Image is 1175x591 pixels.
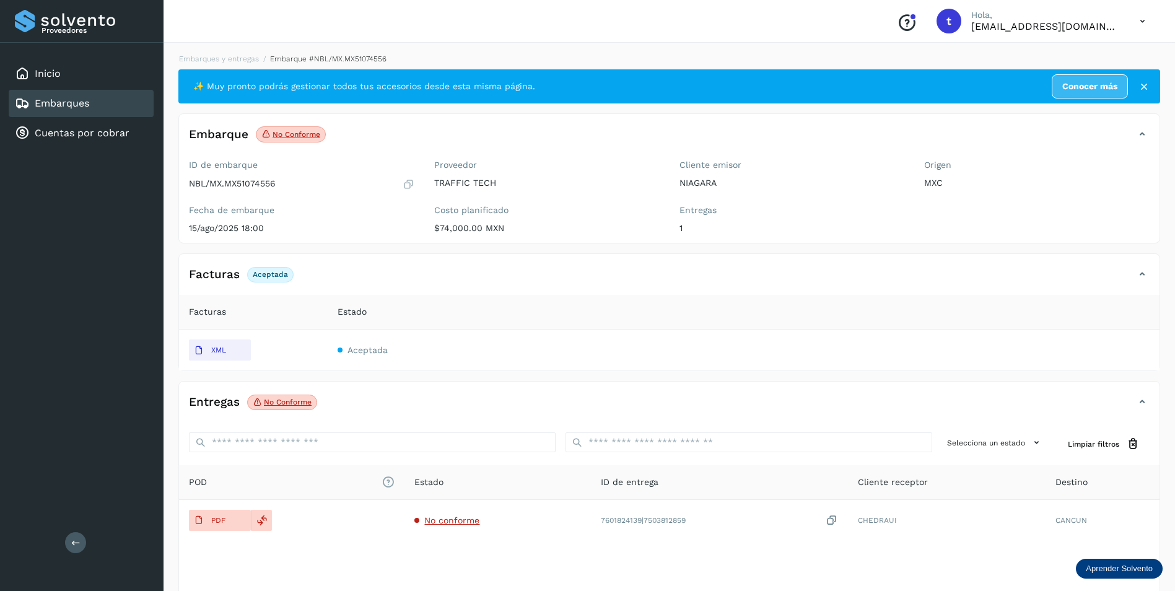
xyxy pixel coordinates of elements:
p: NBL/MX.MX51074556 [189,178,276,189]
button: PDF [189,510,251,531]
p: teamgcabrera@traffictech.com [971,20,1120,32]
p: TRAFFIC TECH [434,178,660,188]
p: XML [211,346,226,354]
span: Estado [338,305,367,318]
p: No conforme [273,130,320,139]
p: Aprender Solvento [1086,564,1153,574]
a: Cuentas por cobrar [35,127,129,139]
span: Facturas [189,305,226,318]
p: NIAGARA [679,178,905,188]
button: XML [189,339,251,361]
p: MXC [924,178,1150,188]
span: ✨ Muy pronto podrás gestionar todos tus accesorios desde esta misma página. [193,80,535,93]
p: Aceptada [253,270,288,279]
div: EntregasNo conforme [179,392,1160,422]
a: Embarques [35,97,89,109]
label: Fecha de embarque [189,205,414,216]
p: Hola, [971,10,1120,20]
div: Aprender Solvento [1076,559,1163,579]
label: Entregas [679,205,905,216]
span: Estado [414,476,443,489]
span: Limpiar filtros [1068,439,1119,450]
h4: Facturas [189,268,240,282]
td: CANCUN [1046,500,1160,541]
p: PDF [211,516,225,525]
h4: Entregas [189,395,240,409]
a: Embarques y entregas [179,55,259,63]
p: $74,000.00 MXN [434,223,660,234]
label: ID de embarque [189,160,414,170]
label: Cliente emisor [679,160,905,170]
a: Inicio [35,68,61,79]
label: Proveedor [434,160,660,170]
span: No conforme [424,515,479,525]
div: Inicio [9,60,154,87]
div: EmbarqueNo conforme [179,124,1160,155]
span: Embarque #NBL/MX.MX51074556 [270,55,387,63]
span: Aceptada [347,345,388,355]
p: No conforme [264,398,312,406]
label: Costo planificado [434,205,660,216]
div: FacturasAceptada [179,264,1160,295]
div: 7601824139|7503812859 [601,514,838,527]
button: Selecciona un estado [942,432,1048,453]
nav: breadcrumb [178,53,1160,64]
label: Origen [924,160,1150,170]
span: Cliente receptor [858,476,928,489]
div: Reemplazar POD [251,510,272,531]
span: Destino [1055,476,1088,489]
button: Limpiar filtros [1058,432,1150,455]
div: Embarques [9,90,154,117]
td: CHEDRAUI [848,500,1045,541]
h4: Embarque [189,128,248,142]
p: Proveedores [41,26,149,35]
div: Cuentas por cobrar [9,120,154,147]
span: POD [189,476,395,489]
span: ID de entrega [601,476,658,489]
p: 15/ago/2025 18:00 [189,223,414,234]
p: 1 [679,223,905,234]
a: Conocer más [1052,74,1128,98]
